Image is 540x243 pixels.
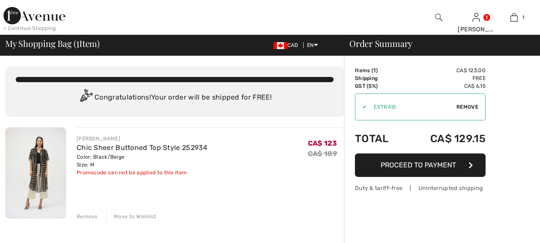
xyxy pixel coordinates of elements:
[381,161,456,169] span: Proceed to Payment
[405,74,486,82] td: Free
[522,13,524,21] span: 1
[496,12,533,23] a: 1
[435,12,442,23] img: search the website
[307,42,318,48] span: EN
[308,150,337,158] s: CA$ 189
[456,103,478,111] span: Remove
[472,13,480,21] a: Sign In
[373,67,376,73] span: 1
[355,67,405,74] td: Items ( )
[405,67,486,74] td: CA$ 123.00
[5,39,100,48] span: My Shopping Bag ( Item)
[367,94,456,120] input: Promo code
[77,89,94,107] img: Congratulation2.svg
[77,213,98,220] div: Remove
[3,7,65,24] img: 1ère Avenue
[355,103,367,111] div: ✔
[355,184,486,192] div: Duty & tariff-free | Uninterrupted shipping
[472,12,480,23] img: My Info
[273,42,287,49] img: Canadian Dollar
[106,213,156,220] div: Move to Wishlist
[405,124,486,153] td: CA$ 129.15
[355,74,405,82] td: Shipping
[405,82,486,90] td: CA$ 6.15
[355,153,486,177] button: Proceed to Payment
[77,135,208,143] div: [PERSON_NAME]
[77,143,208,152] a: Chic Sheer Buttoned Top Style 252934
[308,139,337,147] span: CA$ 123
[273,42,302,48] span: CAD
[355,82,405,90] td: GST (5%)
[3,24,56,32] div: < Continue Shopping
[355,124,405,153] td: Total
[77,153,208,169] div: Color: Black/Beige Size: M
[77,169,208,176] div: Promocode can not be applied to this item
[5,127,66,219] img: Chic Sheer Buttoned Top Style 252934
[339,39,535,48] div: Order Summary
[16,89,334,107] div: Congratulations! Your order will be shipped for FREE!
[76,37,79,48] span: 1
[510,12,518,23] img: My Bag
[458,25,495,34] div: [PERSON_NAME]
